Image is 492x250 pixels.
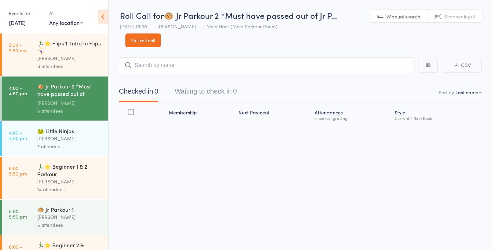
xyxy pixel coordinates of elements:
time: 4:00 - 4:50 pm [9,130,27,141]
div: 14 attendees [37,185,102,193]
button: CSV [443,58,482,73]
div: 0 [233,87,237,95]
span: [DATE] 16:00 [120,23,147,30]
span: [PERSON_NAME] [158,23,196,30]
time: 4:00 - 4:50 pm [9,85,27,96]
time: 5:00 - 5:50 pm [9,165,27,176]
time: 3:00 - 3:50 pm [9,42,27,53]
a: 4:00 -4:50 pm🐵 Jr Parkour 2 *Must have passed out of [PERSON_NAME] 1[PERSON_NAME]6 attendees [2,77,108,121]
span: 🐵 Jr Parkour 2 *Must have passed out of Jr P… [164,10,337,21]
div: 7 attendees [37,142,102,150]
div: [PERSON_NAME] [37,178,102,185]
a: 5:00 -5:50 pm🏃‍♂️⭐ Beginner 1 & 2 Parkour[PERSON_NAME]14 attendees [2,157,108,199]
div: 0 [154,87,158,95]
a: [DATE] [9,19,26,26]
span: Scanner input [445,13,475,20]
div: Events for [9,8,42,19]
div: 🏃‍♂️⭐ Beginner 1 & 2 Parkour [37,163,102,178]
div: [PERSON_NAME] [37,99,102,107]
a: 3:00 -3:50 pm🏃‍♂️⭐ Flips 1: Intro to Flips 🤸‍♀️[PERSON_NAME]8 attendees [2,33,108,76]
div: Next Payment [236,106,312,124]
div: 🐵 Jr Parkour 1 [37,206,102,213]
div: [PERSON_NAME] [37,213,102,221]
div: At [49,8,83,19]
div: 5 attendees [37,221,102,229]
div: Last name [455,89,478,96]
div: 🐸 Little Ninjas [37,127,102,135]
div: Atten­dances [312,106,392,124]
div: [PERSON_NAME] [37,54,102,62]
a: 4:00 -4:50 pm🐸 Little Ninjas[PERSON_NAME]7 attendees [2,121,108,156]
div: Style [392,106,482,124]
div: 8 attendees [37,62,102,70]
a: 5:00 -5:50 pm🐵 Jr Parkour 1[PERSON_NAME]5 attendees [2,200,108,235]
label: Sort by [439,89,454,96]
div: since last grading [315,116,389,120]
div: 🏃‍♂️⭐ Flips 1: Intro to Flips 🤸‍♀️ [37,39,102,54]
div: Membership [166,106,236,124]
button: Checked in0 [119,84,158,102]
div: Any location [49,19,83,26]
span: Main Floor (Main Parkour Room) [206,23,277,30]
div: Current / Next Rank [395,116,479,120]
input: Search by name [119,57,413,73]
div: 🐵 Jr Parkour 2 *Must have passed out of [PERSON_NAME] 1 [37,82,102,99]
div: [PERSON_NAME] [37,135,102,142]
span: Manual search [387,13,420,20]
button: Waiting to check in0 [175,84,237,102]
time: 5:00 - 5:50 pm [9,208,27,219]
div: 6 attendees [37,107,102,115]
a: Exit roll call [125,33,161,47]
span: Roll Call for [120,10,164,21]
